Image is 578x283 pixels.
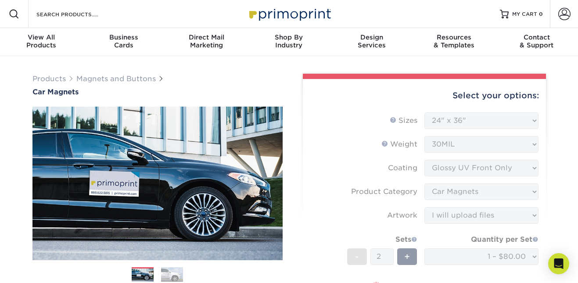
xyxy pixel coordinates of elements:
[32,75,66,83] a: Products
[495,33,578,41] span: Contact
[165,28,248,56] a: Direct MailMarketing
[548,253,569,274] div: Open Intercom Messenger
[310,79,539,112] div: Select your options:
[413,33,495,41] span: Resources
[248,33,330,49] div: Industry
[248,28,330,56] a: Shop ByIndustry
[165,33,248,49] div: Marketing
[132,268,154,283] img: Magnets and Buttons 01
[83,33,165,41] span: Business
[32,88,283,96] a: Car Magnets
[413,33,495,49] div: & Templates
[248,33,330,41] span: Shop By
[539,11,543,17] span: 0
[245,4,333,23] img: Primoprint
[83,33,165,49] div: Cards
[330,33,413,49] div: Services
[83,28,165,56] a: BusinessCards
[32,88,79,96] span: Car Magnets
[165,33,248,41] span: Direct Mail
[512,11,537,18] span: MY CART
[32,97,283,270] img: Car Magnets 01
[76,75,156,83] a: Magnets and Buttons
[161,267,183,282] img: Magnets and Buttons 02
[330,28,413,56] a: DesignServices
[495,33,578,49] div: & Support
[330,33,413,41] span: Design
[36,9,121,19] input: SEARCH PRODUCTS.....
[2,256,75,280] iframe: Google Customer Reviews
[495,28,578,56] a: Contact& Support
[413,28,495,56] a: Resources& Templates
